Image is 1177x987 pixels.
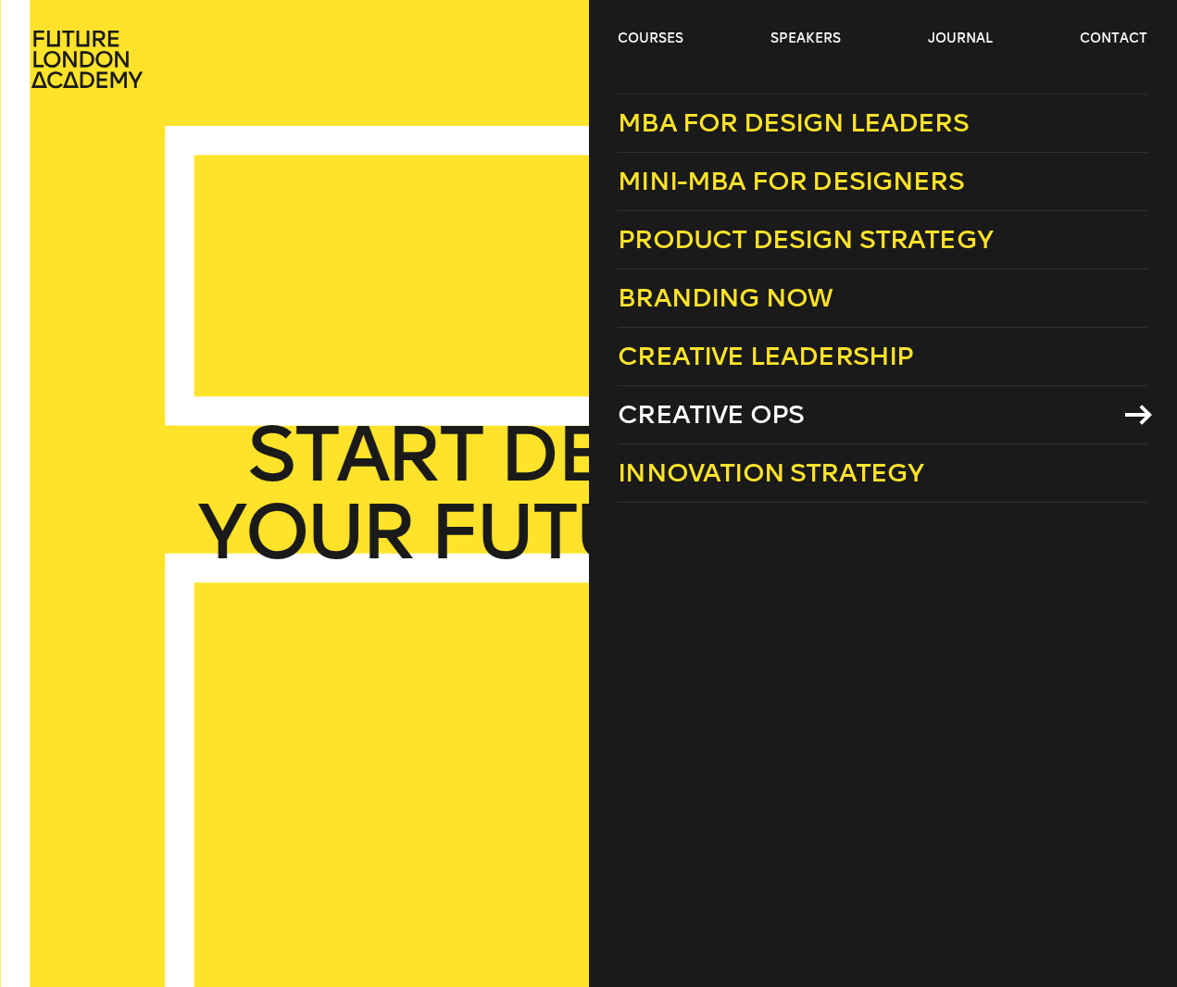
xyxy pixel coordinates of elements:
span: Mini-MBA for Designers [618,166,964,196]
a: journal [928,30,993,48]
a: MBA for Design Leaders [618,94,1147,153]
span: Product Design Strategy [618,224,993,255]
span: MBA for Design Leaders [618,107,969,138]
a: Mini-MBA for Designers [618,153,1147,211]
span: Branding Now [618,282,833,313]
a: Product Design Strategy [618,211,1147,269]
a: Branding Now [618,269,1147,328]
a: Creative Leadership [618,328,1147,386]
span: Innovation Strategy [618,457,923,488]
a: speakers [770,30,841,48]
a: courses [618,30,683,48]
span: Creative Leadership [618,341,913,371]
span: Creative Ops [618,399,804,430]
a: contact [1080,30,1147,48]
a: Creative Ops [618,386,1147,444]
a: Innovation Strategy [618,444,1147,503]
